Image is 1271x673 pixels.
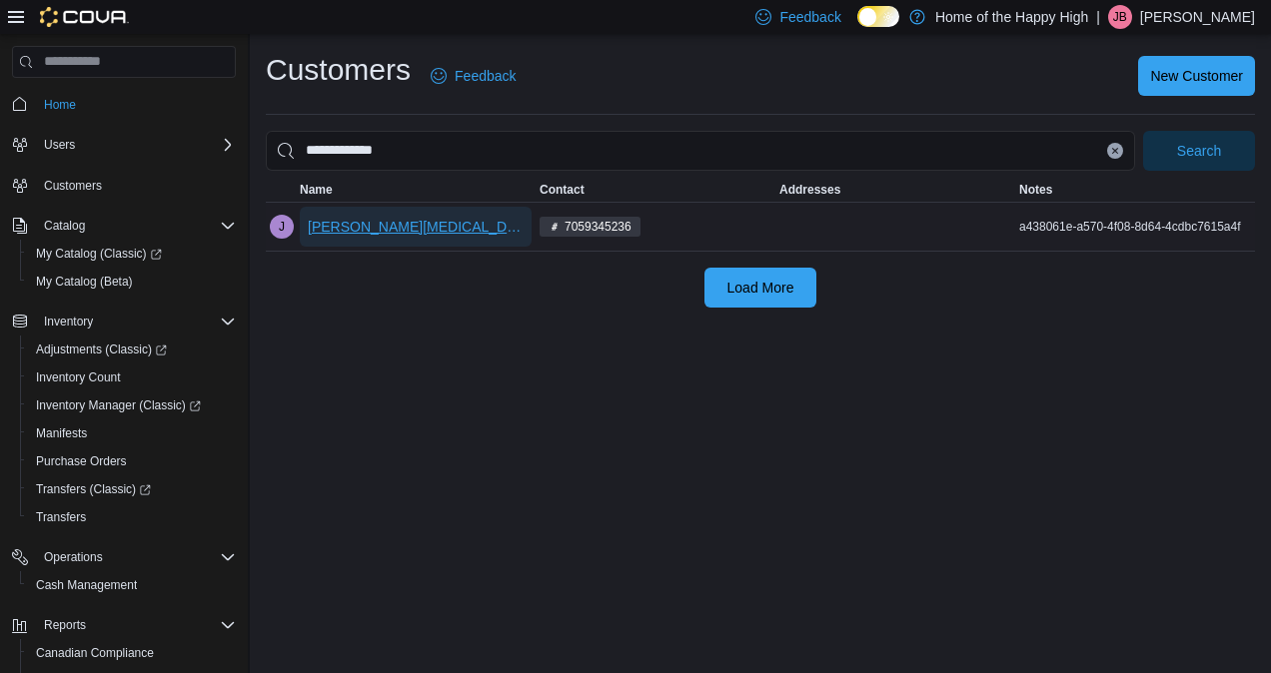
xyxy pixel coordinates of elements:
[266,50,411,90] h1: Customers
[28,270,236,294] span: My Catalog (Beta)
[44,97,76,113] span: Home
[36,645,154,661] span: Canadian Compliance
[28,573,236,597] span: Cash Management
[300,182,333,198] span: Name
[20,268,244,296] button: My Catalog (Beta)
[20,503,244,531] button: Transfers
[935,5,1088,29] p: Home of the Happy High
[1177,141,1221,161] span: Search
[779,7,840,27] span: Feedback
[36,545,236,569] span: Operations
[4,90,244,119] button: Home
[1150,66,1243,86] span: New Customer
[40,7,129,27] img: Cova
[704,268,816,308] button: Load More
[44,218,85,234] span: Catalog
[36,613,236,637] span: Reports
[28,505,94,529] a: Transfers
[36,133,83,157] button: Users
[36,397,201,413] span: Inventory Manager (Classic)
[36,481,151,497] span: Transfers (Classic)
[28,393,236,417] span: Inventory Manager (Classic)
[28,421,95,445] a: Manifests
[28,477,159,501] a: Transfers (Classic)
[4,543,244,571] button: Operations
[1019,219,1241,235] span: a438061e-a570-4f08-8d64-4cdbc7615a4f
[28,337,236,361] span: Adjustments (Classic)
[36,509,86,525] span: Transfers
[44,314,93,330] span: Inventory
[36,545,111,569] button: Operations
[857,6,899,27] input: Dark Mode
[28,393,209,417] a: Inventory Manager (Classic)
[20,475,244,503] a: Transfers (Classic)
[779,182,840,198] span: Addresses
[36,310,236,334] span: Inventory
[28,365,236,389] span: Inventory Count
[20,419,244,447] button: Manifests
[36,274,133,290] span: My Catalog (Beta)
[28,337,175,361] a: Adjustments (Classic)
[36,341,167,357] span: Adjustments (Classic)
[28,421,236,445] span: Manifests
[44,178,102,194] span: Customers
[300,207,532,247] button: [PERSON_NAME][MEDICAL_DATA]
[28,449,135,473] a: Purchase Orders
[36,369,121,385] span: Inventory Count
[20,363,244,391] button: Inventory Count
[20,447,244,475] button: Purchase Orders
[279,215,285,239] span: J
[1108,5,1132,29] div: Jeroen Brasz
[36,246,162,262] span: My Catalog (Classic)
[423,56,524,96] a: Feedback
[1143,131,1255,171] button: Search
[28,641,162,665] a: Canadian Compliance
[4,171,244,200] button: Customers
[540,217,640,237] span: 7059345236
[36,173,236,198] span: Customers
[857,27,858,28] span: Dark Mode
[1107,143,1123,159] button: Clear input
[44,617,86,633] span: Reports
[44,549,103,565] span: Operations
[44,137,75,153] span: Users
[36,214,93,238] button: Catalog
[36,577,137,593] span: Cash Management
[28,573,145,597] a: Cash Management
[36,453,127,469] span: Purchase Orders
[36,174,110,198] a: Customers
[20,391,244,419] a: Inventory Manager (Classic)
[1096,5,1100,29] p: |
[308,217,524,237] span: [PERSON_NAME][MEDICAL_DATA]
[28,365,129,389] a: Inventory Count
[20,571,244,599] button: Cash Management
[4,212,244,240] button: Catalog
[4,611,244,639] button: Reports
[4,308,244,336] button: Inventory
[28,449,236,473] span: Purchase Orders
[20,639,244,667] button: Canadian Compliance
[36,214,236,238] span: Catalog
[1019,182,1052,198] span: Notes
[20,240,244,268] a: My Catalog (Classic)
[36,310,101,334] button: Inventory
[36,92,236,117] span: Home
[28,477,236,501] span: Transfers (Classic)
[28,505,236,529] span: Transfers
[28,270,141,294] a: My Catalog (Beta)
[4,131,244,159] button: Users
[1140,5,1255,29] p: [PERSON_NAME]
[28,641,236,665] span: Canadian Compliance
[28,242,236,266] span: My Catalog (Classic)
[540,182,585,198] span: Contact
[455,66,516,86] span: Feedback
[20,336,244,363] a: Adjustments (Classic)
[727,278,794,298] span: Load More
[36,425,87,441] span: Manifests
[1113,5,1127,29] span: JB
[565,218,632,236] span: 7059345236
[28,242,170,266] a: My Catalog (Classic)
[1138,56,1255,96] button: New Customer
[36,93,84,117] a: Home
[36,133,236,157] span: Users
